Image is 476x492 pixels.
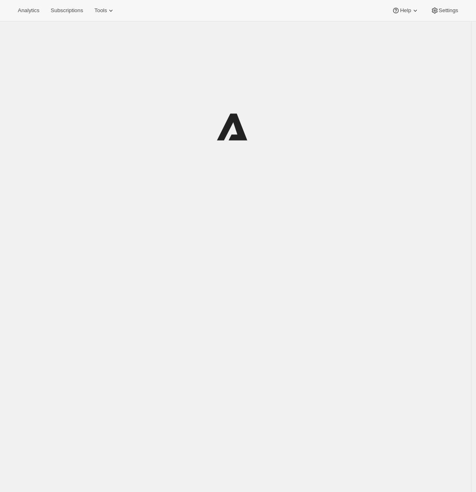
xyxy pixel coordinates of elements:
[94,7,107,14] span: Tools
[51,7,83,14] span: Subscriptions
[387,5,424,16] button: Help
[426,5,463,16] button: Settings
[13,5,44,16] button: Analytics
[400,7,411,14] span: Help
[46,5,88,16] button: Subscriptions
[89,5,120,16] button: Tools
[18,7,39,14] span: Analytics
[439,7,458,14] span: Settings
